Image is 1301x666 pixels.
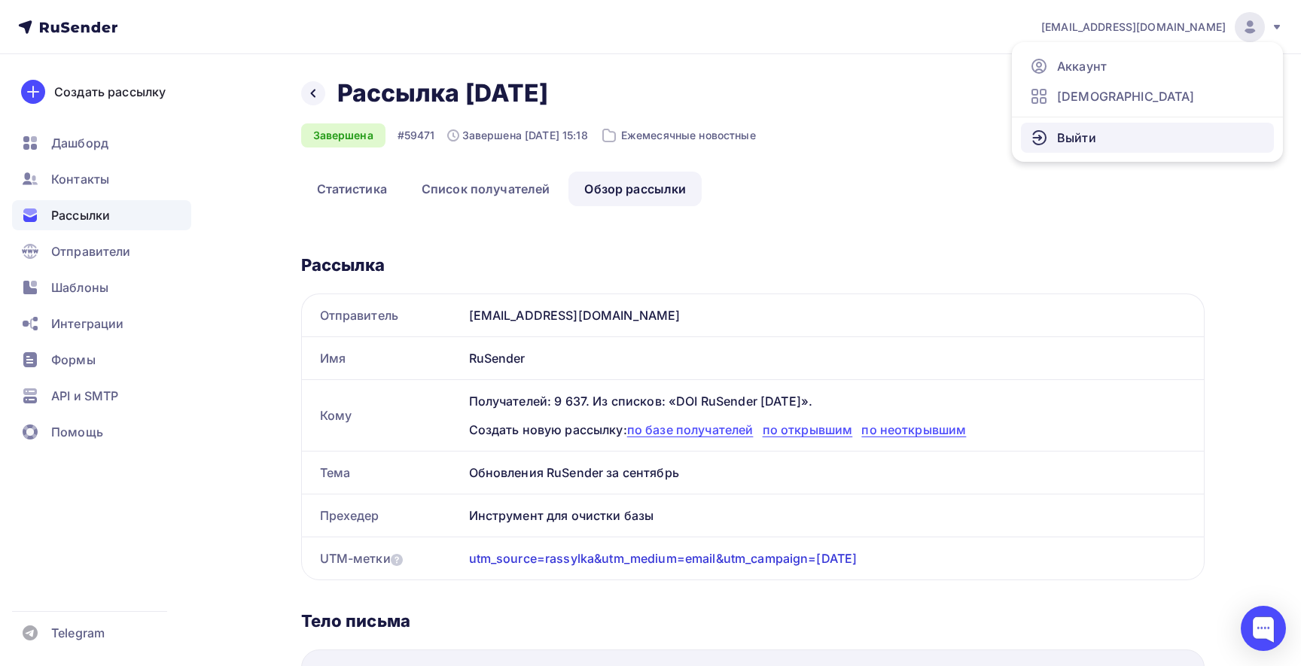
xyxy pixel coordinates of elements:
[600,126,756,144] div: Ежемесячные новостные
[68,231,315,251] b: 📥 Актуализация контактов
[302,452,463,494] div: Тема
[302,294,463,336] div: Отправитель
[320,549,403,567] div: UTM-метки
[861,422,966,437] span: по неоткрывшим
[463,452,1204,494] div: Обновления RuSender за сентябрь
[12,128,191,158] a: Дашборд
[302,494,463,537] div: Прехедер
[301,172,403,206] a: Статистика
[302,380,463,451] div: Кому
[463,337,1204,379] div: RuSender
[398,128,435,143] div: #59471
[12,272,191,303] a: Шаблоны
[469,392,1186,410] div: Получателей: 9 637. Из списков: «DOI RuSender [DATE]».
[51,624,105,642] span: Telegram
[1057,87,1195,105] span: [DEMOGRAPHIC_DATA]
[54,83,166,101] div: Создать рассылку
[1041,20,1226,35] span: [EMAIL_ADDRESS][DOMAIN_NAME]
[51,134,108,152] span: Дашборд
[406,172,566,206] a: Список получателей
[627,422,754,437] span: по базе получателей
[68,94,461,136] b: 🍂 Осень — время наводить порядок, и мы начали с самого важного!
[51,315,123,333] span: Интеграции
[12,236,191,266] a: Отправители
[301,254,1205,275] div: Рассылка
[12,164,191,194] a: Контакты
[1041,12,1283,42] a: [EMAIL_ADDRESS][DOMAIN_NAME]
[302,337,463,379] div: Имя
[12,345,191,375] a: Формы
[1057,129,1096,147] span: Выйти
[51,242,131,260] span: Отправители
[301,123,385,147] div: Завершена
[51,351,96,369] span: Формы
[463,294,1204,336] div: [EMAIL_ADDRESS][DOMAIN_NAME]
[337,78,549,108] h2: Рассылка [DATE]
[1057,57,1107,75] span: Аккаунт
[68,153,474,171] p: Делимся сентябрьскими обновлениями
[469,549,858,567] div: utm_source=rassylka&utm_medium=email&utm_campaign=[DATE]
[51,278,108,297] span: Шаблоны
[68,311,448,365] p: • недоступных адресов • отписавшихся • пожаловавшихся на спам
[463,494,1204,537] div: Инструмент для очистки базы
[301,610,1205,631] div: Тело письма
[12,200,191,230] a: Рассылки
[1012,42,1283,162] ul: [EMAIL_ADDRESS][DOMAIN_NAME]
[45,15,497,56] img: RuSender Logo
[51,387,118,405] span: API и SMTP
[447,128,588,143] div: Завершена [DATE] 15:18
[51,170,109,188] span: Контакты
[51,423,103,441] span: Помощь
[68,267,448,303] p: Теперь в RuSender доступен удобный инструмент для регулярной очистки базы от:
[763,422,853,437] span: по открывшим
[469,421,1186,439] div: Создать новую рассылку:
[51,206,110,224] span: Рассылки
[568,172,702,206] a: Обзор рассылки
